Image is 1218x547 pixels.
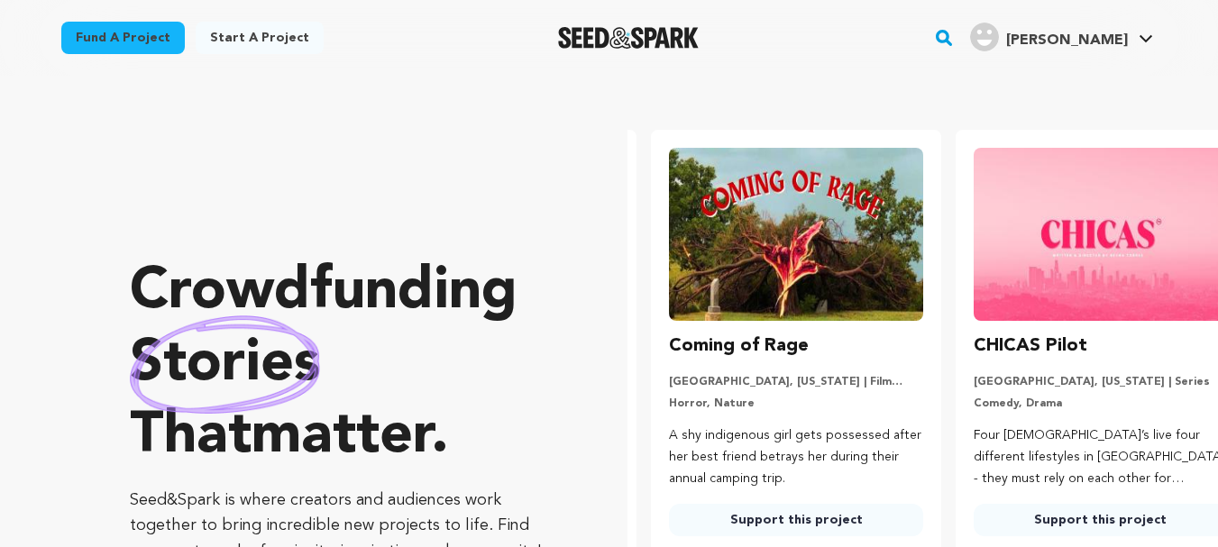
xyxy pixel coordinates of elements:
a: Fund a project [61,22,185,54]
img: user.png [970,23,999,51]
p: [GEOGRAPHIC_DATA], [US_STATE] | Film Short [669,375,923,389]
div: Ashok Kumar S.'s Profile [970,23,1128,51]
a: Support this project [669,504,923,536]
a: Start a project [196,22,324,54]
span: [PERSON_NAME] [1006,33,1128,48]
h3: CHICAS Pilot [974,332,1087,360]
span: matter [252,408,431,466]
h3: Coming of Rage [669,332,809,360]
span: Ashok Kumar S.'s Profile [966,19,1157,57]
a: Seed&Spark Homepage [558,27,700,49]
img: hand sketched image [130,315,320,414]
p: A shy indigenous girl gets possessed after her best friend betrays her during their annual campin... [669,425,923,489]
a: Ashok Kumar S.'s Profile [966,19,1157,51]
img: Coming of Rage image [669,148,923,321]
p: Crowdfunding that . [130,257,555,473]
p: Horror, Nature [669,397,923,411]
img: Seed&Spark Logo Dark Mode [558,27,700,49]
